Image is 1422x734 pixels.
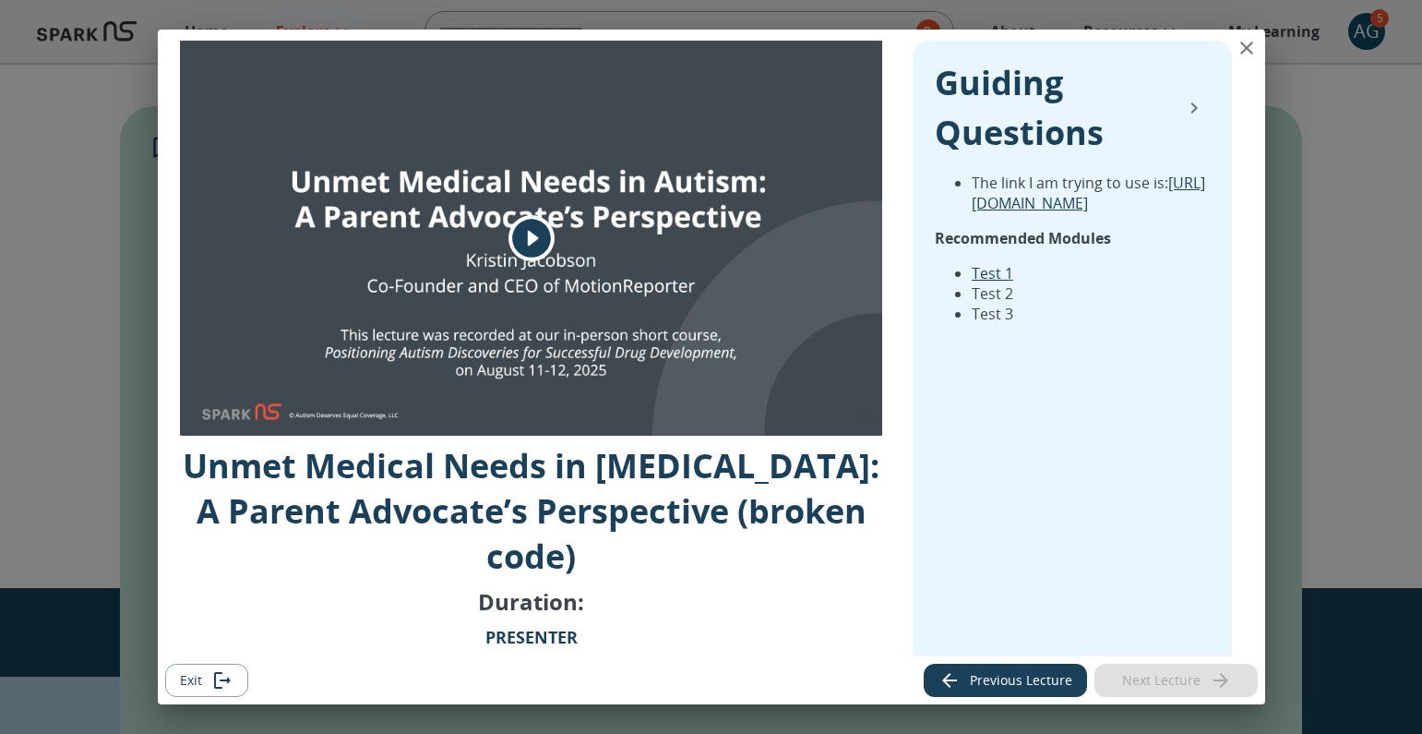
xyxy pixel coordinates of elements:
p: Duration: [478,586,584,617]
li: Test 3 [972,304,1210,324]
p: Unmet Medical Needs in [MEDICAL_DATA]: A Parent Advocate’s Perspective (broken code) [169,443,894,579]
button: play [504,211,559,266]
li: The link I am trying to use is: [972,173,1210,213]
strong: Recommended Modules [935,228,1111,248]
b: PRESENTER [485,626,578,648]
p: [PERSON_NAME] [466,624,596,676]
a: [URL][DOMAIN_NAME] [972,173,1205,213]
div: Image Cover [169,41,894,436]
button: Exit [165,664,248,698]
a: Test 1 [972,263,1013,283]
button: Previous lecture [924,664,1087,698]
li: Test 2 [972,283,1210,304]
p: Guiding Questions [935,58,1164,158]
button: close [1228,30,1265,66]
button: collapse [1178,92,1210,124]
